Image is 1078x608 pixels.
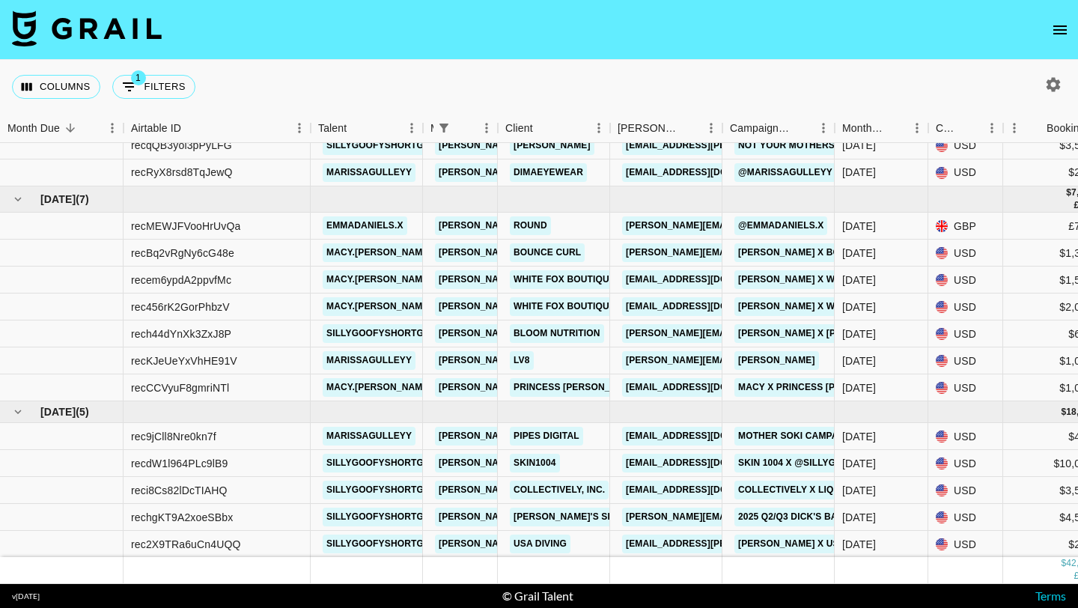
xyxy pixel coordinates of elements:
[12,10,162,46] img: Grail Talent
[131,70,146,85] span: 1
[505,114,533,143] div: Client
[401,117,423,139] button: Menu
[842,326,876,341] div: Jun '25
[734,378,907,397] a: Macy x Princess [PERSON_NAME]
[131,326,231,341] div: rech44dYnXk3ZxJ8P
[131,537,241,552] div: rec2X9TRa6uCn4UQQ
[435,378,756,397] a: [PERSON_NAME][EMAIL_ADDRESS][PERSON_NAME][DOMAIN_NAME]
[323,378,436,397] a: macy.[PERSON_NAME]
[622,136,866,155] a: [EMAIL_ADDRESS][PERSON_NAME][DOMAIN_NAME]
[510,270,619,289] a: White Fox Boutique
[475,117,498,139] button: Menu
[734,427,858,446] a: Mother Soki Campaign
[131,353,237,368] div: recKJeUeYxVhHE91V
[734,508,911,526] a: 2025 Q2/Q3 DICK'S Back to School
[101,117,124,139] button: Menu
[318,114,347,143] div: Talent
[622,163,790,182] a: [EMAIL_ADDRESS][DOMAIN_NAME]
[12,592,40,601] div: v [DATE]
[124,114,311,143] div: Airtable ID
[842,165,876,180] div: Jul '25
[928,159,1003,186] div: USD
[433,118,454,139] button: Show filters
[734,216,827,235] a: @Emmadaniels.x
[928,477,1003,504] div: USD
[622,270,790,289] a: [EMAIL_ADDRESS][DOMAIN_NAME]
[76,404,89,419] span: ( 5 )
[435,427,756,446] a: [PERSON_NAME][EMAIL_ADDRESS][PERSON_NAME][DOMAIN_NAME]
[433,118,454,139] div: 1 active filter
[40,192,76,207] span: [DATE]
[842,537,876,552] div: May '25
[131,510,233,525] div: rechgKT9A2xoeSBbx
[510,351,534,370] a: LV8
[131,300,230,314] div: rec456rK2GorPhbzV
[323,324,439,343] a: sillygoofyshortgal
[435,243,756,262] a: [PERSON_NAME][EMAIL_ADDRESS][PERSON_NAME][DOMAIN_NAME]
[323,270,436,289] a: macy.[PERSON_NAME]
[842,483,876,498] div: May '25
[323,297,436,316] a: macy.[PERSON_NAME]
[435,136,756,155] a: [PERSON_NAME][EMAIL_ADDRESS][PERSON_NAME][DOMAIN_NAME]
[928,320,1003,347] div: USD
[131,429,216,444] div: rec9jCll8Nre0kn7f
[131,483,228,498] div: reci8Cs82lDcTIAHQ
[435,163,756,182] a: [PERSON_NAME][EMAIL_ADDRESS][PERSON_NAME][DOMAIN_NAME]
[928,347,1003,374] div: USD
[722,114,835,143] div: Campaign (Type)
[734,297,955,316] a: [PERSON_NAME] x White Fox Mid Year Sale
[510,481,609,499] a: Collectively, Inc.
[510,163,587,182] a: Dimaeyewear
[1066,186,1071,199] div: $
[323,243,436,262] a: macy.[PERSON_NAME]
[928,450,1003,477] div: USD
[936,114,960,143] div: Currency
[533,118,554,139] button: Sort
[131,456,228,471] div: recdW1l964PLc9lB9
[502,589,573,604] div: © Grail Talent
[435,508,756,526] a: [PERSON_NAME][EMAIL_ADDRESS][PERSON_NAME][DOMAIN_NAME]
[622,324,866,343] a: [PERSON_NAME][EMAIL_ADDRESS][DOMAIN_NAME]
[131,219,240,234] div: recMEWJFVooHrUvQa
[498,114,610,143] div: Client
[323,535,439,553] a: sillygoofyshortgal
[510,216,551,235] a: Round
[323,481,439,499] a: sillygoofyshortgal
[76,192,89,207] span: ( 7 )
[842,510,876,525] div: May '25
[131,246,234,261] div: recBq2vRgNy6cG48e
[510,535,570,553] a: USA Diving
[622,243,866,262] a: [PERSON_NAME][EMAIL_ADDRESS][DOMAIN_NAME]
[181,118,202,139] button: Sort
[734,351,819,370] a: [PERSON_NAME]
[510,136,594,155] a: [PERSON_NAME]
[842,273,876,288] div: Jun '25
[435,351,756,370] a: [PERSON_NAME][EMAIL_ADDRESS][PERSON_NAME][DOMAIN_NAME]
[510,454,560,472] a: SKIN1004
[842,246,876,261] div: Jun '25
[622,351,866,370] a: [PERSON_NAME][EMAIL_ADDRESS][DOMAIN_NAME]
[622,508,943,526] a: [PERSON_NAME][EMAIL_ADDRESS][PERSON_NAME][DOMAIN_NAME]
[131,273,231,288] div: recem6ypdA2ppvfMc
[510,508,689,526] a: [PERSON_NAME]'s Sporting Goods
[791,118,812,139] button: Sort
[928,213,1003,240] div: GBP
[960,118,981,139] button: Sort
[311,114,423,143] div: Talent
[435,324,756,343] a: [PERSON_NAME][EMAIL_ADDRESS][PERSON_NAME][DOMAIN_NAME]
[610,114,722,143] div: Booker
[734,136,1012,155] a: Not Your Mothers Back To School x [PERSON_NAME]
[842,219,876,234] div: Jun '25
[842,380,876,395] div: Jun '25
[622,535,866,553] a: [EMAIL_ADDRESS][PERSON_NAME][DOMAIN_NAME]
[7,401,28,422] button: hide children
[1061,558,1066,571] div: $
[812,117,835,139] button: Menu
[435,481,756,499] a: [PERSON_NAME][EMAIL_ADDRESS][PERSON_NAME][DOMAIN_NAME]
[842,456,876,471] div: May '25
[734,163,983,182] a: @marissagulleyy x Dimaeyewear Sunglasses
[435,454,756,472] a: [PERSON_NAME][EMAIL_ADDRESS][PERSON_NAME][DOMAIN_NAME]
[288,117,311,139] button: Menu
[1061,406,1066,419] div: $
[323,454,439,472] a: sillygoofyshortgal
